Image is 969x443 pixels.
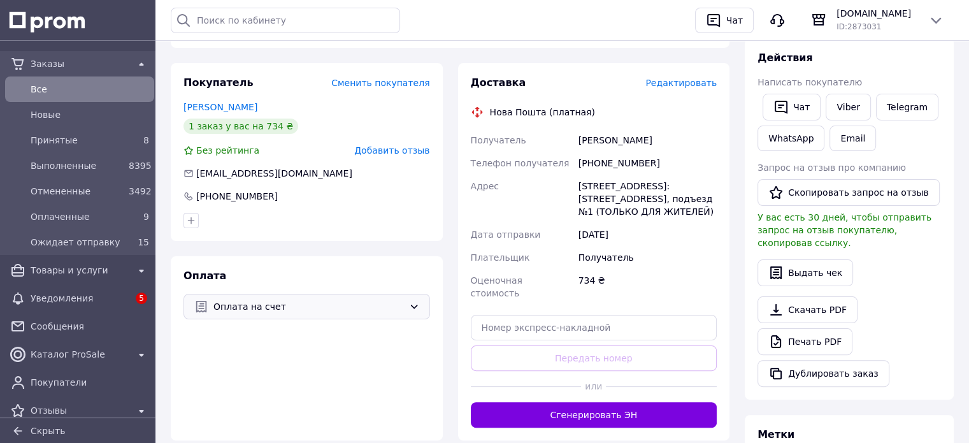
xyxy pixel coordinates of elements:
[31,426,66,436] span: Скрыть
[695,8,754,33] button: Чат
[31,57,129,70] span: Заказы
[183,270,226,282] span: Оплата
[757,126,824,151] a: WhatsApp
[31,159,124,172] span: Выполненные
[471,158,570,168] span: Телефон получателя
[31,108,149,121] span: Новые
[471,229,541,240] span: Дата отправки
[183,76,253,89] span: Покупатель
[836,22,881,31] span: ID: 2873031
[757,179,940,206] button: Скопировать запрос на отзыв
[354,145,429,156] span: Добавить отзыв
[171,8,400,33] input: Поиск по кабинету
[471,252,530,263] span: Плательщик
[757,360,889,387] button: Дублировать заказ
[757,428,794,440] span: Метки
[471,402,717,428] button: Сгенерировать ЭН
[763,94,821,120] button: Чат
[471,135,526,145] span: Получатель
[136,293,147,304] span: 5
[129,186,152,196] span: 3492
[645,78,717,88] span: Редактировать
[471,315,717,340] input: Номер экспресс-накладной
[143,212,149,222] span: 9
[576,223,719,246] div: [DATE]
[183,102,257,112] a: [PERSON_NAME]
[757,259,853,286] button: Выдать чек
[471,275,522,298] span: Оценочная стоимость
[31,348,129,361] span: Каталог ProSale
[31,320,149,333] span: Сообщения
[213,300,404,314] span: Оплата на счет
[31,376,149,389] span: Покупатели
[724,11,745,30] div: Чат
[31,134,124,147] span: Принятые
[757,163,906,173] span: Запрос на отзыв про компанию
[31,83,149,96] span: Все
[31,185,124,198] span: Отмененные
[31,210,124,223] span: Оплаченные
[576,246,719,269] div: Получатель
[757,328,852,355] a: Печать PDF
[31,264,129,277] span: Товары и услуги
[138,237,149,247] span: 15
[757,296,858,323] a: Скачать PDF
[331,78,429,88] span: Сменить покупателя
[576,269,719,305] div: 734 ₴
[757,77,862,87] span: Написать покупателю
[143,135,149,145] span: 8
[196,168,352,178] span: [EMAIL_ADDRESS][DOMAIN_NAME]
[836,7,918,20] span: [DOMAIN_NAME]
[195,190,279,203] div: [PHONE_NUMBER]
[576,129,719,152] div: [PERSON_NAME]
[471,76,526,89] span: Доставка
[129,161,152,171] span: 8395
[183,119,298,134] div: 1 заказ у вас на 734 ₴
[757,212,931,248] span: У вас есть 30 дней, чтобы отправить запрос на отзыв покупателю, скопировав ссылку.
[581,380,606,393] span: или
[31,292,129,305] span: Уведомления
[757,52,813,64] span: Действия
[876,94,938,120] a: Telegram
[471,181,499,191] span: Адрес
[31,404,129,417] span: Отзывы
[196,145,259,156] span: Без рейтинга
[576,152,719,175] div: [PHONE_NUMBER]
[829,126,876,151] button: Email
[826,94,870,120] a: Viber
[576,175,719,223] div: [STREET_ADDRESS]: [STREET_ADDRESS], подъезд №1 (ТОЛЬКО ДЛЯ ЖИТЕЛЕЙ)
[487,106,598,119] div: Нова Пошта (платная)
[31,236,124,249] span: Ожидает отправку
